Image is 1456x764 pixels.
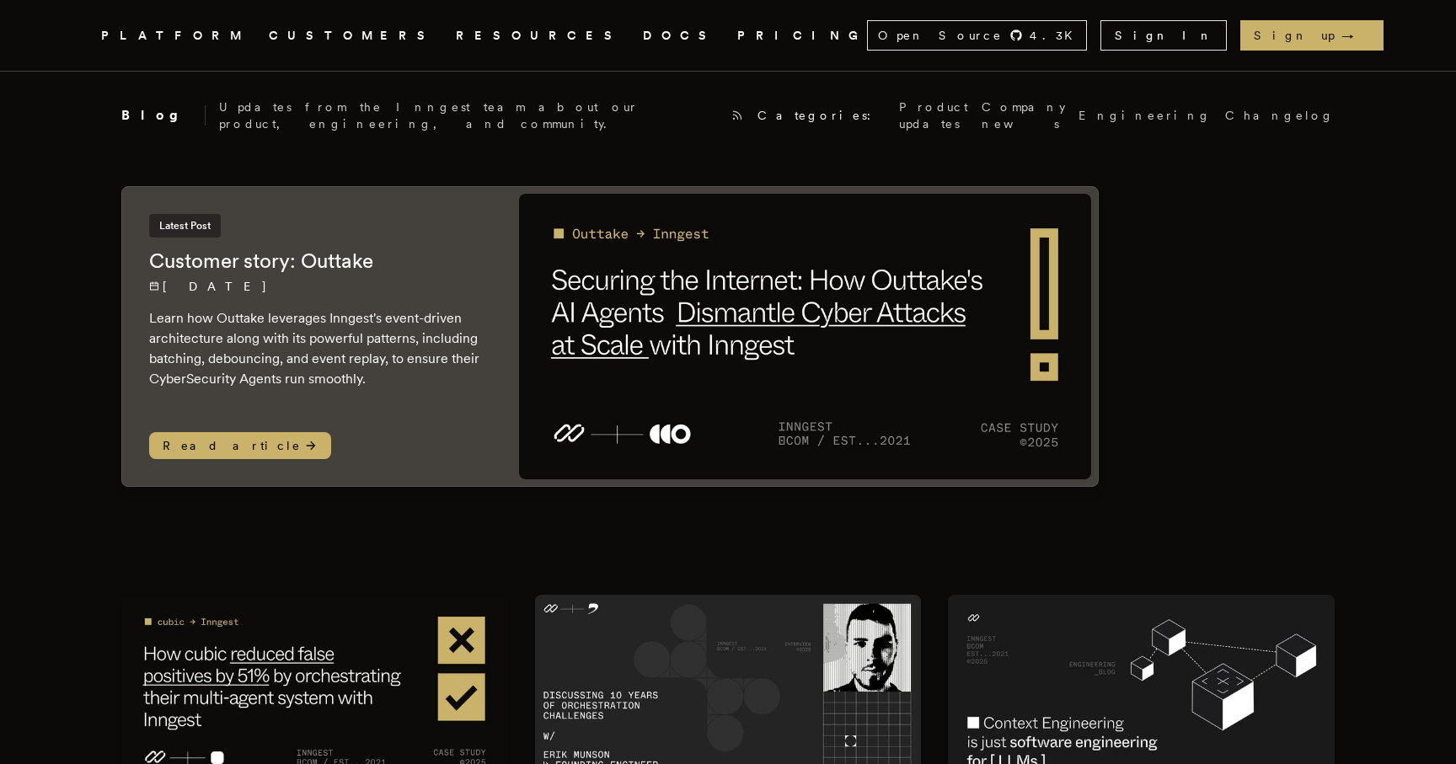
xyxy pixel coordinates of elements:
[149,248,485,275] h2: Customer story: Outtake
[456,25,623,46] button: RESOURCES
[269,25,436,46] a: CUSTOMERS
[121,105,206,126] h2: Blog
[737,25,867,46] a: PRICING
[1030,27,1083,44] span: 4.3 K
[643,25,717,46] a: DOCS
[1240,20,1384,51] a: Sign up
[121,186,1099,487] a: Latest PostCustomer story: Outtake[DATE] Learn how Outtake leverages Inngest's event-driven archi...
[149,432,331,459] span: Read article
[219,99,717,132] p: Updates from the Inngest team about our product, engineering, and community.
[878,27,1003,44] span: Open Source
[101,25,249,46] button: PLATFORM
[757,107,886,124] span: Categories:
[149,278,485,295] p: [DATE]
[519,194,1091,479] img: Featured image for Customer story: Outtake blog post
[1100,20,1227,51] a: Sign In
[982,99,1065,132] a: Company news
[149,214,221,238] span: Latest Post
[149,308,485,389] p: Learn how Outtake leverages Inngest's event-driven architecture along with its powerful patterns,...
[1341,27,1370,44] span: →
[1079,107,1212,124] a: Engineering
[899,99,968,132] a: Product updates
[1225,107,1335,124] a: Changelog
